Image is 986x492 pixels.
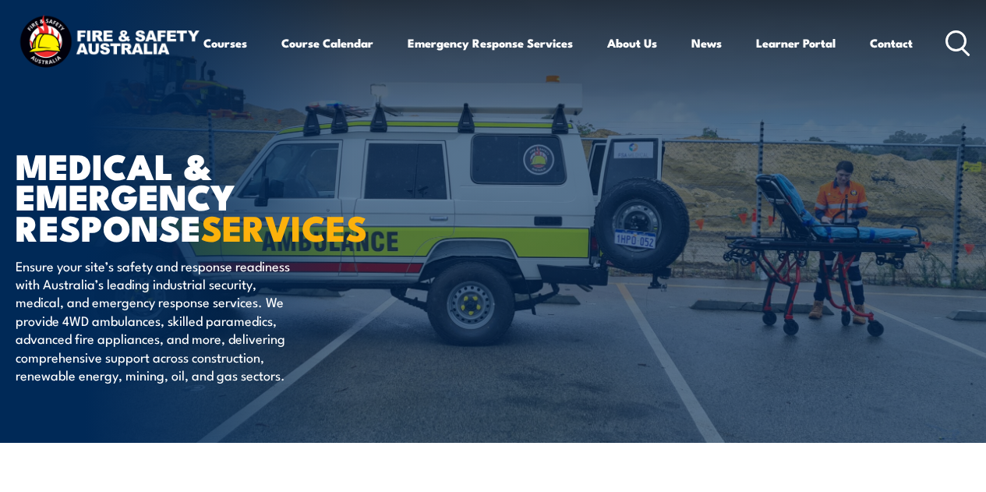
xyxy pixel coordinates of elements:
[16,257,300,384] p: Ensure your site’s safety and response readiness with Australia’s leading industrial security, me...
[201,200,367,253] strong: SERVICES
[281,24,373,62] a: Course Calendar
[16,150,401,241] h1: MEDICAL & EMERGENCY RESPONSE
[408,24,573,62] a: Emergency Response Services
[607,24,657,62] a: About Us
[870,24,913,62] a: Contact
[691,24,722,62] a: News
[756,24,836,62] a: Learner Portal
[203,24,247,62] a: Courses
